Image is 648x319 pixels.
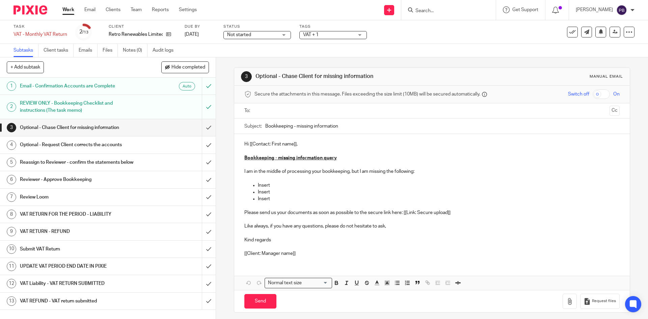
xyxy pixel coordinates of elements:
[185,32,199,37] span: [DATE]
[20,261,137,271] h1: UPDATE VAT PERIOD END DATE IN PIXIE
[79,44,98,57] a: Emails
[227,32,251,37] span: Not started
[20,81,137,91] h1: Email - Confirmation Accounts are Complete
[13,31,67,38] div: VAT - Monthly VAT Return
[13,44,38,57] a: Subtasks
[7,279,16,288] div: 12
[7,244,16,254] div: 10
[62,6,74,13] a: Work
[20,175,137,185] h1: Reviewer - Approve Bookkeeping
[244,223,619,230] p: Like always, if you have any questions, please do not hesitate to ask,
[266,280,303,287] span: Normal text size
[415,8,476,14] input: Search
[258,182,619,189] p: Insert
[20,98,137,115] h1: REVIEW ONLY - Bookkeeping Checklist and instructions (The task memo)
[258,195,619,202] p: Insert
[7,262,16,271] div: 11
[20,209,137,219] h1: VAT RETURN FOR THE PERIOD - LIABILITY
[171,65,205,70] span: Hide completed
[152,6,169,13] a: Reports
[20,296,137,306] h1: VAT REFUND - VAT return submitted
[7,296,16,306] div: 13
[590,74,623,79] div: Manual email
[44,44,74,57] a: Client tasks
[255,73,447,80] h1: Optional - Chase Client for missing information
[7,140,16,150] div: 4
[244,123,262,130] label: Subject:
[103,44,118,57] a: Files
[7,81,16,91] div: 1
[244,156,337,160] u: Bookkeeping - missing information query
[580,294,619,309] button: Request files
[20,157,137,167] h1: Reassign to Reviewer - confirm the statements below
[244,209,619,216] p: Please send us your documents as soon as possible to the secure link here: [[Link: Secure upload]]
[82,30,88,34] small: /13
[299,24,367,29] label: Tags
[304,280,328,287] input: Search for option
[613,91,620,98] span: On
[7,158,16,167] div: 5
[79,28,88,36] div: 2
[13,24,67,29] label: Task
[20,192,137,202] h1: Review Loom
[13,5,47,15] img: Pixie
[610,106,620,116] button: Cc
[576,6,613,13] p: [PERSON_NAME]
[131,6,142,13] a: Team
[7,61,44,73] button: + Add subtask
[161,61,209,73] button: Hide completed
[244,237,619,243] p: Kind regards
[223,24,291,29] label: Status
[20,227,137,237] h1: VAT RETURN - REFUND
[244,168,619,175] p: I am in the middle of processing your bookkeeping, but I am missing the following:
[84,6,96,13] a: Email
[254,91,480,98] span: Secure the attachments in this message. Files exceeding the size limit (10MB) will be secured aut...
[303,32,319,37] span: VAT + 1
[20,123,137,133] h1: Optional - Chase Client for missing information
[512,7,538,12] span: Get Support
[20,278,137,289] h1: VAT Liability - VAT RETURN SUBMITTED
[616,5,627,16] img: svg%3E
[109,24,176,29] label: Client
[244,250,619,257] p: [[Client: Manager name]]
[106,6,120,13] a: Clients
[241,71,252,82] div: 3
[7,210,16,219] div: 8
[568,91,589,98] span: Switch off
[185,24,215,29] label: Due by
[109,31,163,38] p: Retro Renewables Limited
[7,192,16,202] div: 7
[20,140,137,150] h1: Optional - Request Client corrects the accounts
[244,294,276,309] input: Send
[592,298,616,304] span: Request files
[244,141,619,148] p: Hi [[Contact: First name]],
[7,175,16,184] div: 6
[7,102,16,112] div: 2
[179,6,197,13] a: Settings
[20,244,137,254] h1: Submit VAT Return
[265,278,332,288] div: Search for option
[258,189,619,195] p: Insert
[7,227,16,236] div: 9
[153,44,179,57] a: Audit logs
[179,82,195,90] div: Auto
[123,44,147,57] a: Notes (0)
[7,123,16,132] div: 3
[244,107,252,114] label: To:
